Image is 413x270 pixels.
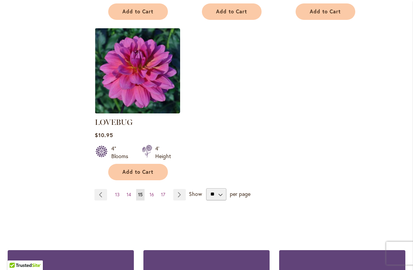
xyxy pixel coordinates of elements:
[189,190,202,197] span: Show
[108,164,168,180] button: Add to Cart
[125,189,133,200] a: 14
[216,8,247,15] span: Add to Cart
[115,192,120,197] span: 13
[95,108,180,115] a: LOVEBUG
[310,8,341,15] span: Add to Cart
[127,192,131,197] span: 14
[150,192,154,197] span: 16
[159,189,167,200] a: 17
[148,189,156,200] a: 16
[202,3,262,20] button: Add to Cart
[95,118,133,127] a: LOVEBUG
[122,169,154,175] span: Add to Cart
[113,189,122,200] a: 13
[111,145,133,160] div: 4" Blooms
[95,28,180,113] img: LOVEBUG
[161,192,165,197] span: 17
[296,3,355,20] button: Add to Cart
[95,131,113,139] span: $10.95
[155,145,171,160] div: 4' Height
[108,3,168,20] button: Add to Cart
[6,243,27,264] iframe: Launch Accessibility Center
[230,190,250,197] span: per page
[122,8,154,15] span: Add to Cart
[138,192,143,197] span: 15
